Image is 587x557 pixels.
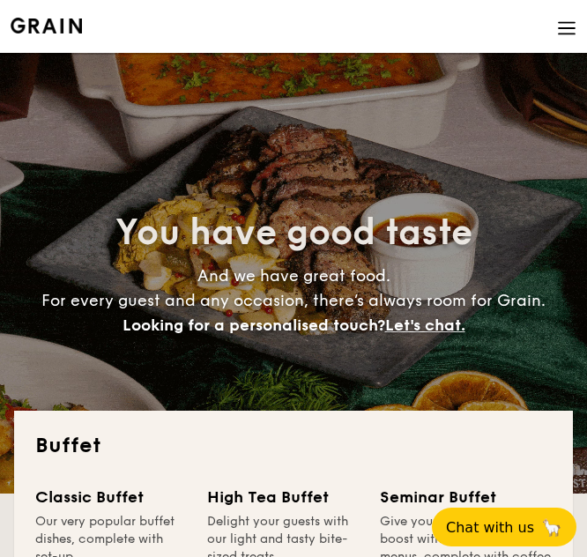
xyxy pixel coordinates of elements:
[35,485,186,509] div: Classic Buffet
[557,19,576,38] img: icon-hamburger-menu.db5d7e83.svg
[446,519,534,536] span: Chat with us
[432,508,576,546] button: Chat with us🦙
[380,485,552,509] div: Seminar Buffet
[385,316,465,335] span: Let's chat.
[207,485,358,509] div: High Tea Buffet
[11,18,82,33] a: Logotype
[11,18,82,33] img: Grain
[35,432,552,460] h2: Buffet
[541,517,562,538] span: 🦙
